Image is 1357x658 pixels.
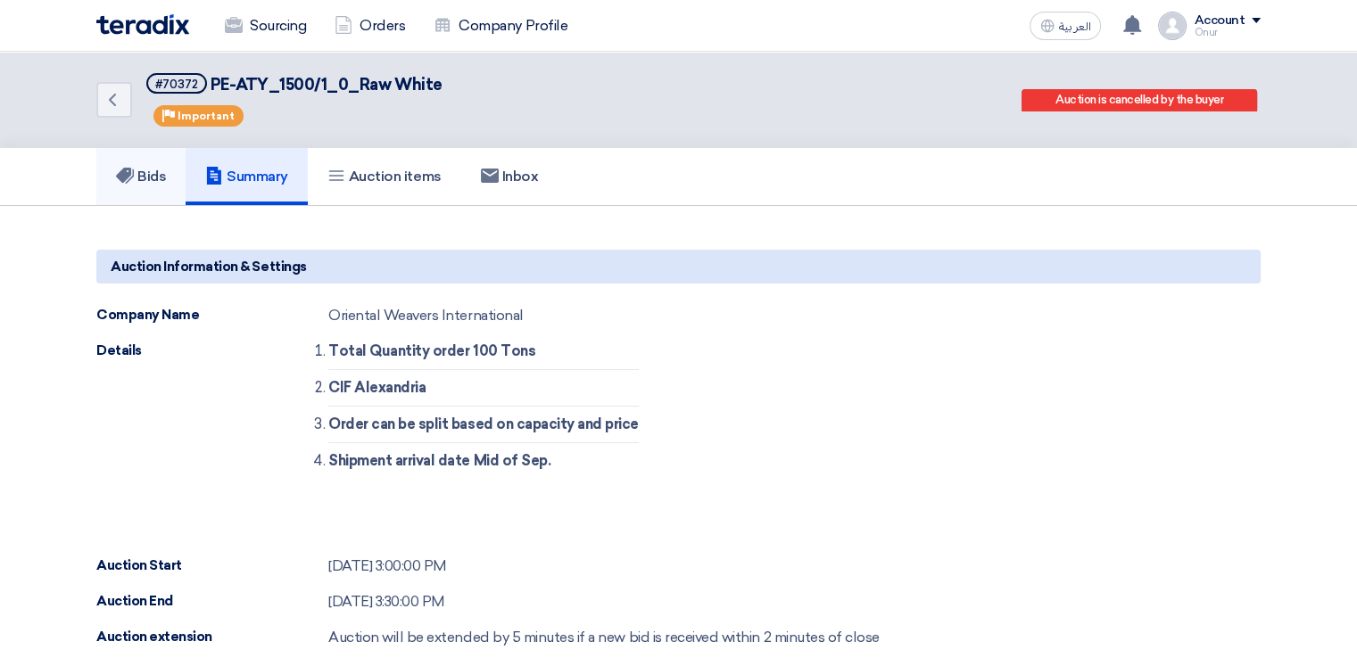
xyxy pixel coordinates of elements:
button: العربية [1030,12,1101,40]
h5: Auction items [327,168,442,185]
a: Bids [96,148,186,205]
a: Company Profile [419,6,582,45]
a: Auction items [308,148,461,205]
strong: CIF Alexandria [328,379,426,396]
h5: Summary [205,168,288,185]
div: Oriental Weavers International [328,305,524,326]
span: PE-ATY_1500/1_0_Raw White [211,75,443,95]
div: Auction End [96,591,328,612]
img: Teradix logo [96,14,189,35]
img: profile_test.png [1158,12,1187,40]
div: Onur [1194,28,1261,37]
h5: Bids [116,168,166,185]
div: Auction extension [96,627,328,647]
a: Sourcing [211,6,320,45]
strong: Shipment arrival date Mid of Sep. [328,452,550,469]
div: Auction Start [96,555,328,576]
strong: Order can be split based on capacity and price [328,415,639,432]
h5: Inbox [481,168,539,185]
div: Company Name [96,305,328,325]
div: Auction will be extended by 5 minutes if a new bid is received within 2 minutes of close [328,627,880,648]
span: العربية [1058,21,1090,33]
div: [DATE] 3:30:00 PM [328,591,445,613]
div: [DATE] 3:00:00 PM [328,555,447,577]
h5: PE-ATY_1500/1_0_Raw White [146,73,443,95]
h5: Auction Information & Settings [96,250,1261,284]
div: Auction is cancelled by the buyer [1055,93,1223,108]
div: #70372 [155,78,198,90]
a: Summary [186,148,308,205]
a: Inbox [461,148,559,205]
strong: Total Quantity order 100 Tons [328,342,535,359]
div: Details [96,341,328,361]
span: Important [178,110,235,122]
div: Account [1194,13,1245,29]
a: Orders [320,6,419,45]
